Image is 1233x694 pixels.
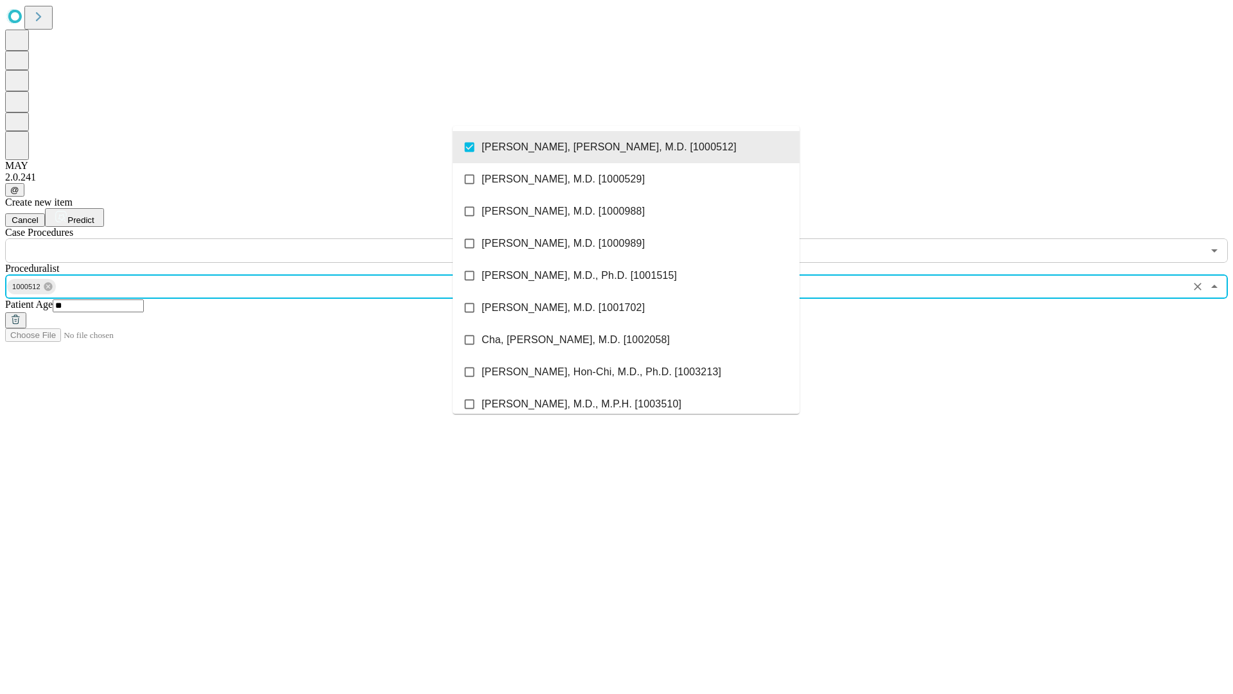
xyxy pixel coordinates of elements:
[5,213,45,227] button: Cancel
[5,172,1228,183] div: 2.0.241
[10,185,19,195] span: @
[5,183,24,197] button: @
[482,139,737,155] span: [PERSON_NAME], [PERSON_NAME], M.D. [1000512]
[482,300,645,316] span: [PERSON_NAME], M.D. [1001702]
[5,263,59,274] span: Proceduralist
[5,227,73,238] span: Scheduled Procedure
[482,332,670,348] span: Cha, [PERSON_NAME], M.D. [1002058]
[7,279,56,294] div: 1000512
[1189,278,1207,296] button: Clear
[67,215,94,225] span: Predict
[1205,242,1223,260] button: Open
[12,215,39,225] span: Cancel
[482,204,645,219] span: [PERSON_NAME], M.D. [1000988]
[1205,278,1223,296] button: Close
[5,197,73,208] span: Create new item
[5,299,53,310] span: Patient Age
[482,172,645,187] span: [PERSON_NAME], M.D. [1000529]
[482,268,677,283] span: [PERSON_NAME], M.D., Ph.D. [1001515]
[7,280,46,294] span: 1000512
[482,364,721,380] span: [PERSON_NAME], Hon-Chi, M.D., Ph.D. [1003213]
[45,208,104,227] button: Predict
[482,236,645,251] span: [PERSON_NAME], M.D. [1000989]
[482,396,681,412] span: [PERSON_NAME], M.D., M.P.H. [1003510]
[5,160,1228,172] div: MAY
